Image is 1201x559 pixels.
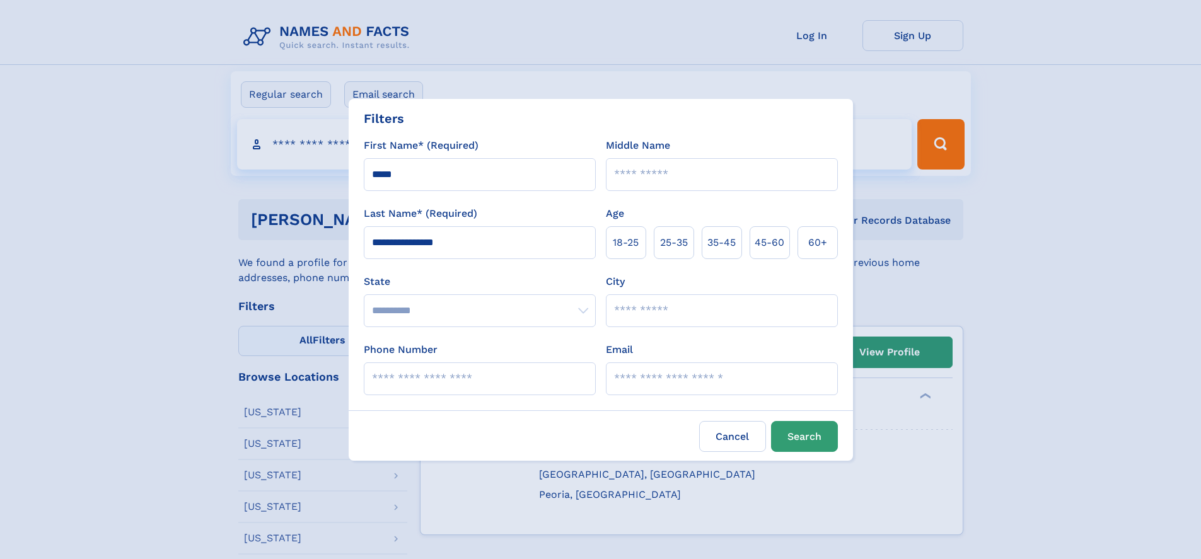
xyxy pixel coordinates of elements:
[660,235,688,250] span: 25‑35
[364,274,596,289] label: State
[364,109,404,128] div: Filters
[699,421,766,452] label: Cancel
[613,235,639,250] span: 18‑25
[606,274,625,289] label: City
[606,342,633,357] label: Email
[707,235,736,250] span: 35‑45
[364,138,479,153] label: First Name* (Required)
[771,421,838,452] button: Search
[755,235,784,250] span: 45‑60
[606,206,624,221] label: Age
[606,138,670,153] label: Middle Name
[808,235,827,250] span: 60+
[364,342,438,357] label: Phone Number
[364,206,477,221] label: Last Name* (Required)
